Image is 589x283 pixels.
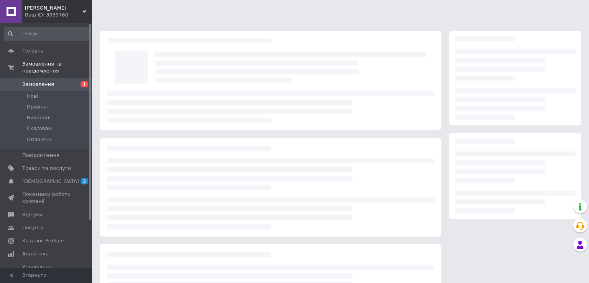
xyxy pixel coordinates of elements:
span: Головна [22,48,44,54]
span: 2 [81,178,88,184]
span: Повідомлення [22,152,59,159]
span: [DEMOGRAPHIC_DATA] [22,178,79,185]
span: Управління сайтом [22,263,71,277]
span: Замовлення [22,81,54,88]
span: Оплачені [27,136,51,143]
span: Каталог ProSale [22,237,64,244]
span: 1 [81,81,88,87]
span: Замовлення та повідомлення [22,61,92,74]
span: Виконані [27,114,51,121]
input: Пошук [4,27,90,41]
span: Нові [27,93,38,100]
span: Відгуки [22,211,42,218]
span: Скасовані [27,125,53,132]
span: Показники роботи компанії [22,191,71,205]
span: Товари та послуги [22,165,71,172]
div: Ваш ID: 3939760 [25,12,92,18]
span: Прийняті [27,104,51,110]
span: Еко лавка [25,5,82,12]
span: Покупці [22,224,43,231]
span: Аналітика [22,250,49,257]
